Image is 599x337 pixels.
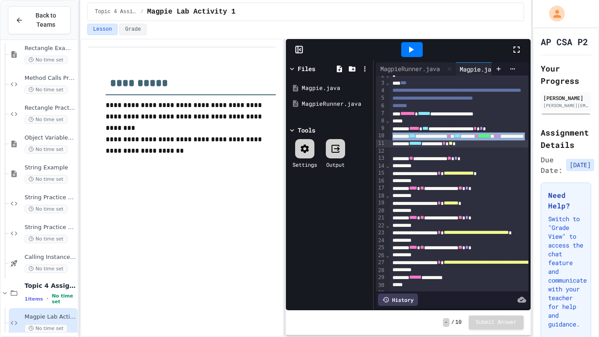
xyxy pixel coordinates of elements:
[25,282,76,290] span: Topic 4 Assignments
[386,72,390,79] span: Fold line
[25,313,76,321] span: Magpie Lab Activity 1
[543,94,588,102] div: [PERSON_NAME]
[543,102,588,109] div: [PERSON_NAME][EMAIL_ADDRESS][DOMAIN_NAME]
[376,222,385,229] div: 22
[376,244,385,251] div: 25
[140,8,143,15] span: /
[52,293,76,305] span: No time set
[25,134,76,142] span: Object Variables Example
[386,193,390,199] span: Fold line
[376,267,385,274] div: 28
[376,154,385,162] div: 13
[541,36,588,48] h1: AP CSA P2
[25,56,68,64] span: No time set
[87,24,118,35] button: Lesson
[376,289,385,297] div: 31
[548,215,584,329] p: Switch to "Grade View" to access the chat feature and communicate with your teacher for help and ...
[376,110,385,117] div: 7
[46,295,48,302] span: •
[376,199,385,207] div: 19
[376,169,385,177] div: 15
[25,75,76,82] span: Method Calls Practice
[376,79,385,87] div: 3
[376,140,385,147] div: 11
[376,259,385,266] div: 27
[25,86,68,94] span: No time set
[376,274,385,281] div: 29
[451,319,454,326] span: /
[376,147,385,155] div: 12
[386,163,390,169] span: Fold line
[386,80,390,86] span: Fold line
[469,315,524,330] button: Submit Answer
[378,294,418,306] div: History
[541,154,563,176] span: Due Date:
[119,24,146,35] button: Grade
[455,62,513,75] div: Magpie.java
[376,125,385,132] div: 9
[298,64,315,73] div: Files
[326,161,345,168] div: Output
[25,254,76,261] span: Calling Instance Methods - Topic 1.14
[476,319,517,326] span: Submit Answer
[376,87,385,94] div: 4
[25,224,76,231] span: String Practice #2
[386,118,390,124] span: Fold line
[455,319,461,326] span: 10
[541,126,591,151] h2: Assignment Details
[455,65,503,74] div: Magpie.java
[29,11,63,29] span: Back to Teams
[540,4,567,24] div: My Account
[25,45,76,52] span: Rectangle Example
[376,229,385,237] div: 23
[25,296,43,302] span: 1 items
[25,145,68,154] span: No time set
[548,190,584,211] h3: Need Help?
[302,100,370,108] div: MagpieRunner.java
[376,177,385,185] div: 16
[25,324,68,333] span: No time set
[376,94,385,102] div: 5
[376,184,385,192] div: 17
[25,175,68,183] span: No time set
[376,64,444,73] div: MagpieRunner.java
[25,265,68,273] span: No time set
[25,205,68,213] span: No time set
[376,162,385,170] div: 14
[25,115,68,124] span: No time set
[376,117,385,125] div: 8
[25,194,76,201] span: String Practice #1
[376,72,385,79] div: 2
[376,282,385,289] div: 30
[376,102,385,110] div: 6
[376,62,455,75] div: MagpieRunner.java
[376,237,385,244] div: 24
[386,252,390,258] span: Fold line
[386,222,390,229] span: Fold line
[443,318,449,327] span: -
[376,214,385,222] div: 21
[147,7,235,17] span: Magpie Lab Activity 1
[566,159,594,171] span: [DATE]
[292,161,317,168] div: Settings
[376,132,385,140] div: 10
[376,192,385,200] div: 18
[95,8,137,15] span: Topic 4 Assignments
[302,84,370,93] div: Magpie.java
[25,235,68,243] span: No time set
[298,125,315,135] div: Tools
[376,207,385,215] div: 20
[376,252,385,259] div: 26
[25,104,76,112] span: Rectangle Practice #1
[8,6,71,34] button: Back to Teams
[541,62,591,87] h2: Your Progress
[25,164,76,172] span: String Example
